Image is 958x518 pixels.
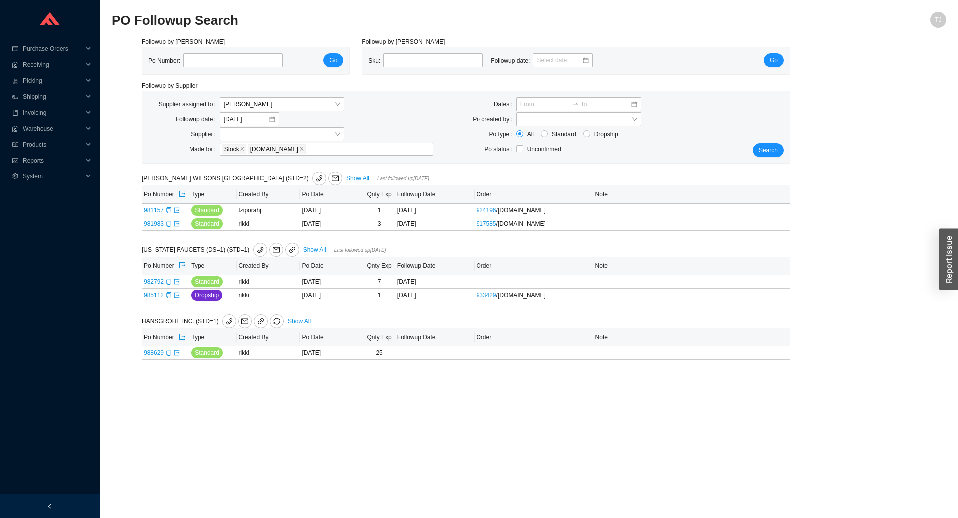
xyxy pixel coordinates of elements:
a: 985112 [144,292,164,299]
label: Po type: [489,127,516,141]
th: Type [189,185,237,204]
button: Standard [191,218,223,229]
th: Followup Date [395,328,475,346]
span: Standard [195,348,219,358]
button: mail [328,172,342,185]
span: swap-right [572,101,579,108]
span: phone [313,175,326,182]
div: [DATE] [397,219,473,229]
div: Po Number: [148,53,291,68]
button: Dropship [191,290,222,301]
a: 933429 [477,292,496,299]
td: rikki [237,275,300,289]
span: Search [759,145,778,155]
span: mail [329,175,342,182]
th: Qnty Exp [363,257,395,275]
span: Purchase Orders [23,41,83,57]
span: copy [166,292,172,298]
a: 981983 [144,220,164,227]
span: Last followed up [DATE] [377,176,429,181]
a: Show All [288,318,311,325]
span: export [179,333,186,341]
span: copy [166,350,172,356]
span: Standard [195,205,219,215]
span: Standard [195,219,219,229]
div: Copy [166,205,172,215]
span: export [179,262,186,270]
a: export [174,349,180,356]
td: [DATE] [300,275,363,289]
th: Created By [237,185,300,204]
span: Last followed up [DATE] [334,247,386,253]
label: Dates: [494,97,516,111]
button: export [178,187,186,201]
span: read [12,142,19,148]
a: link [285,243,299,257]
button: Standard [191,205,223,216]
span: Products [23,137,83,153]
span: left [47,503,53,509]
span: Dropship [590,129,622,139]
span: mail [239,318,251,325]
span: export [179,190,186,198]
h2: PO Followup Search [112,12,737,29]
div: Copy [166,219,172,229]
td: [DATE] [300,217,363,231]
label: Supplier: [191,127,219,141]
span: Stock [222,144,246,154]
span: credit-card [12,46,19,52]
th: Type [189,328,237,346]
span: Followup by [PERSON_NAME] [142,38,225,45]
span: close [299,146,304,152]
a: export [174,278,180,285]
td: rikki [237,289,300,302]
th: Note [593,328,790,346]
span: Picking [23,73,83,89]
button: Go [764,53,784,67]
a: export [174,220,180,227]
a: 988629 [144,349,164,356]
span: Invoicing [23,105,83,121]
td: 3 [363,217,395,231]
td: [DATE] [300,204,363,217]
button: phone [312,172,326,185]
span: close [240,146,245,152]
span: Go [329,55,337,65]
div: Sku: Followup date: [368,53,601,68]
a: 981157 [144,207,164,214]
td: rikki [237,217,300,231]
button: Standard [191,347,223,358]
th: Po Date [300,185,363,204]
span: [PERSON_NAME] WILSONS [GEOGRAPHIC_DATA] (STD=2) [142,175,344,182]
button: export [178,330,186,344]
span: Warehouse [23,121,83,137]
td: [DATE] [300,289,363,302]
span: Dropship [195,290,219,300]
div: [DATE] [397,290,473,300]
label: Po status: [484,142,516,156]
input: Select date [537,55,582,65]
span: link [257,318,264,326]
td: 1 [363,289,395,302]
th: Followup Date [395,185,475,204]
a: export [174,292,180,299]
span: Unconfirmed [527,146,561,153]
div: Copy [166,348,172,358]
div: Copy [166,290,172,300]
span: [DOMAIN_NAME] [250,145,298,154]
span: [US_STATE] FAUCETS (DS=1) (STD=1) [142,246,301,253]
label: Made for: [189,142,220,156]
th: Order [475,328,593,346]
div: Copy [166,277,172,287]
span: HANSGROHE INC. (STD=1) [142,318,286,325]
span: Standard [548,129,580,139]
th: Note [593,185,790,204]
span: to [572,101,579,108]
a: Show All [303,246,326,253]
th: Order [475,185,593,204]
td: 7 [363,275,395,289]
span: Receiving [23,57,83,73]
button: export [178,259,186,273]
span: Stock [224,145,239,154]
th: Created By [237,328,300,346]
